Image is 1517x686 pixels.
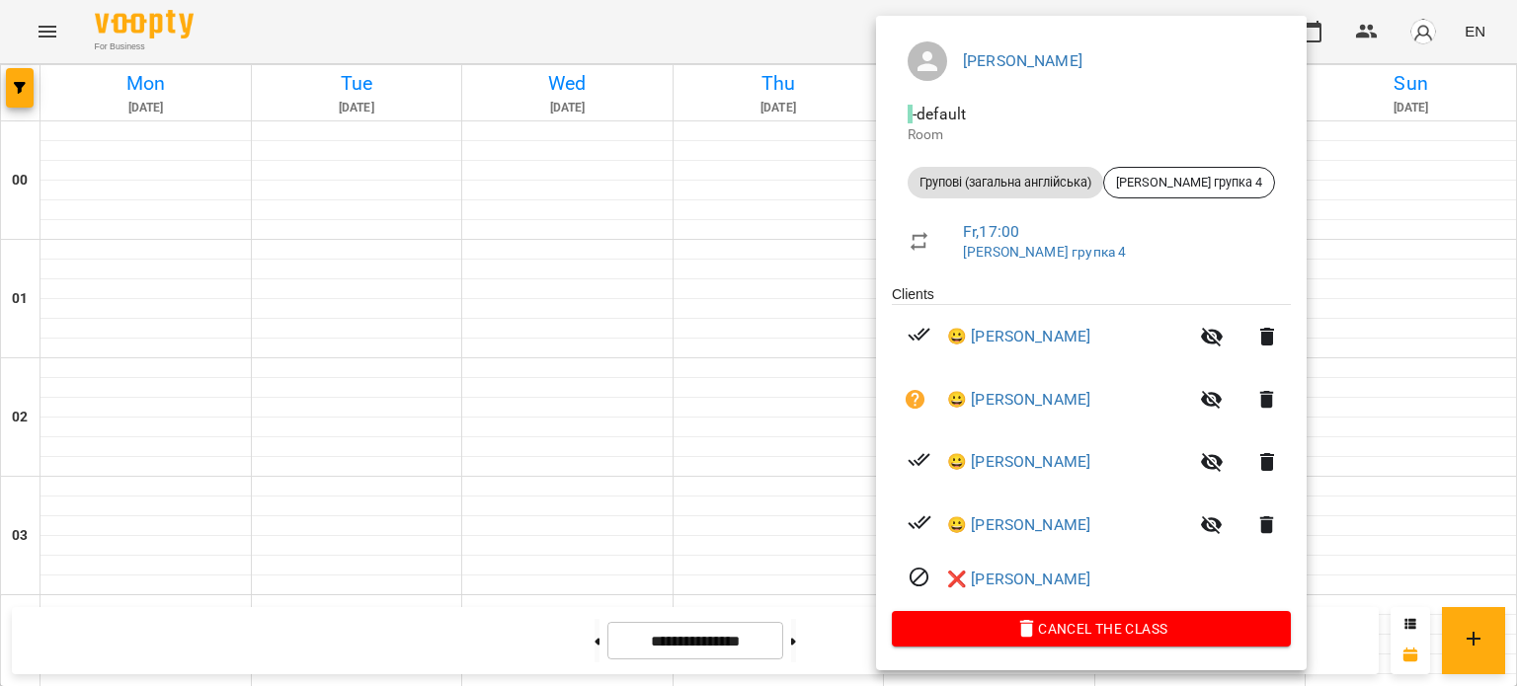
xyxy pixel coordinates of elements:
button: Cancel the class [892,611,1291,647]
a: Fr , 17:00 [963,222,1019,241]
span: [PERSON_NAME] групка 4 [1104,174,1274,191]
button: Unpaid. Bill the attendance? [892,376,939,423]
a: [PERSON_NAME] групка 4 [963,244,1126,260]
p: Room [908,125,1275,145]
a: ❌ [PERSON_NAME] [947,568,1090,591]
svg: Paid [908,510,931,534]
a: 😀 [PERSON_NAME] [947,325,1090,348]
ul: Clients [892,284,1291,611]
a: 😀 [PERSON_NAME] [947,450,1090,474]
span: Групові (загальна англійська) [908,174,1103,191]
span: - default [908,105,970,123]
svg: Visit canceled [908,566,931,589]
a: 😀 [PERSON_NAME] [947,513,1090,537]
svg: Paid [908,323,931,346]
span: Cancel the class [908,617,1275,641]
div: [PERSON_NAME] групка 4 [1103,167,1275,198]
a: 😀 [PERSON_NAME] [947,388,1090,412]
a: [PERSON_NAME] [963,51,1082,70]
svg: Paid [908,448,931,472]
